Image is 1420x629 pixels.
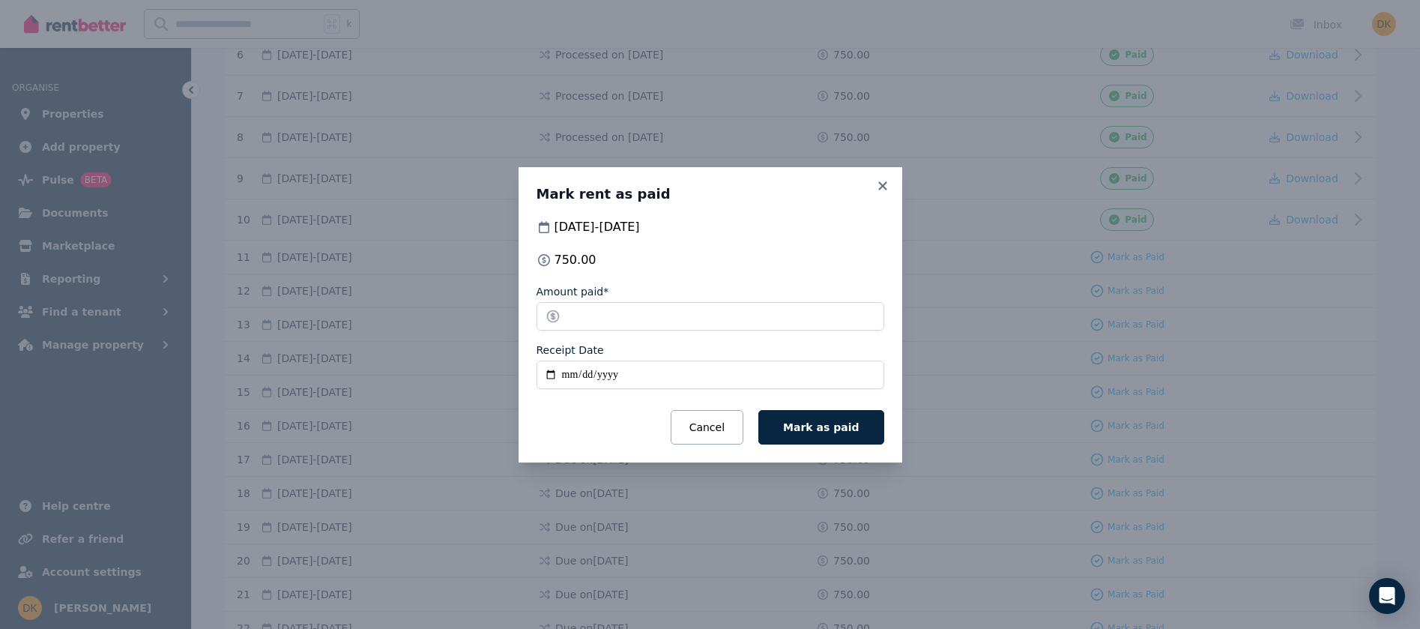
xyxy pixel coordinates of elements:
[671,410,743,445] button: Cancel
[555,251,596,269] span: 750.00
[537,343,604,358] label: Receipt Date
[783,421,859,433] span: Mark as paid
[1369,578,1405,614] div: Open Intercom Messenger
[537,185,884,203] h3: Mark rent as paid
[758,410,883,445] button: Mark as paid
[537,284,609,299] label: Amount paid*
[555,218,640,236] span: [DATE] - [DATE]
